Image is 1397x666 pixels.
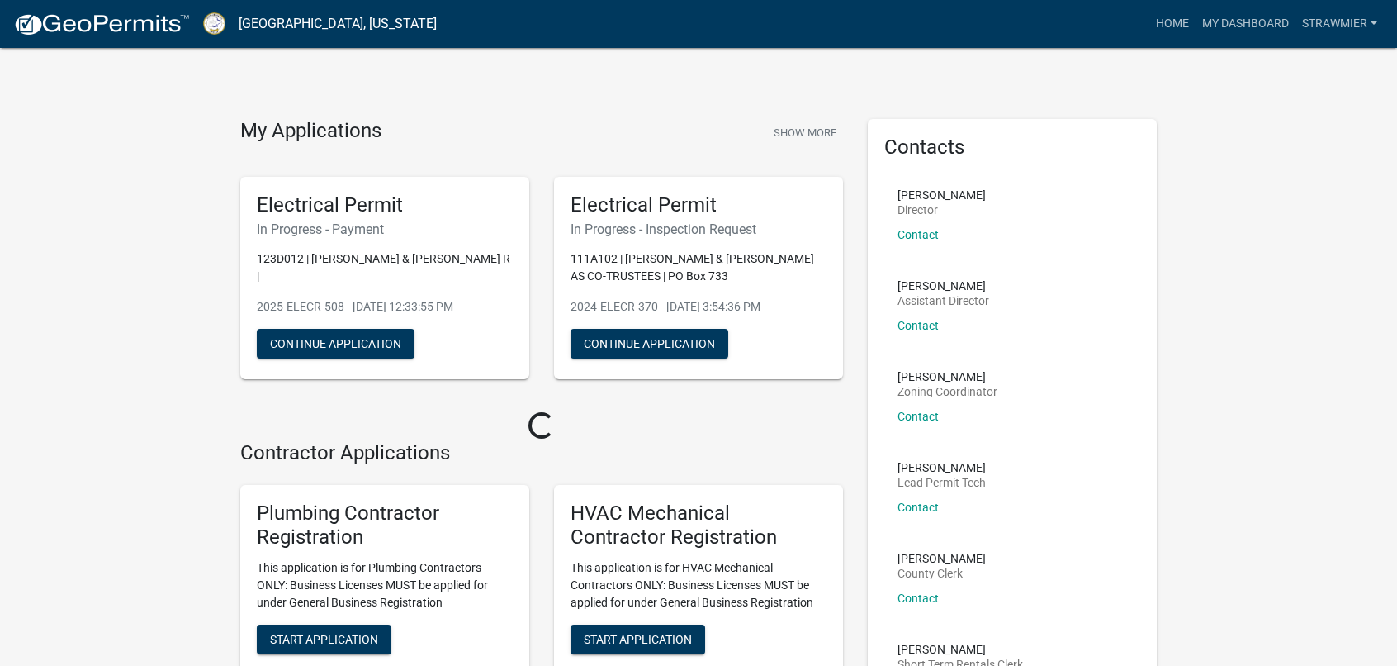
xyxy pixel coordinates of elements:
h5: Electrical Permit [571,193,826,217]
h4: My Applications [240,119,381,144]
p: Lead Permit Tech [897,477,986,488]
p: County Clerk [897,568,986,579]
p: Assistant Director [897,295,989,307]
p: This application is for Plumbing Contractors ONLY: Business Licenses MUST be applied for under Ge... [257,559,513,611]
a: Contact [897,228,939,241]
a: Strawmier [1295,8,1384,40]
p: 123D012 | [PERSON_NAME] & [PERSON_NAME] R | [257,250,513,285]
p: Zoning Coordinator [897,386,997,397]
a: Contact [897,319,939,332]
p: This application is for HVAC Mechanical Contractors ONLY: Business Licenses MUST be applied for u... [571,559,826,611]
h5: Plumbing Contractor Registration [257,502,513,549]
a: [GEOGRAPHIC_DATA], [US_STATE] [239,10,437,38]
button: Continue Application [571,329,728,359]
a: My Dashboard [1196,8,1295,40]
a: Contact [897,592,939,605]
button: Start Application [257,625,391,654]
p: 2024-ELECR-370 - [DATE] 3:54:36 PM [571,298,826,316]
a: Contact [897,501,939,514]
p: Director [897,204,986,216]
span: Start Application [584,632,692,645]
button: Start Application [571,625,705,654]
span: Start Application [270,632,378,645]
p: [PERSON_NAME] [897,462,986,473]
p: [PERSON_NAME] [897,189,986,201]
button: Continue Application [257,329,414,359]
p: [PERSON_NAME] [897,553,986,564]
p: [PERSON_NAME] [897,371,997,383]
h6: In Progress - Payment [257,221,513,237]
h5: Contacts [884,136,1140,159]
h5: HVAC Mechanical Contractor Registration [571,502,826,549]
a: Contact [897,410,939,423]
p: [PERSON_NAME] [897,280,989,292]
button: Show More [767,119,843,146]
img: Putnam County, Georgia [203,12,225,35]
h5: Electrical Permit [257,193,513,217]
a: Home [1149,8,1196,40]
p: 2025-ELECR-508 - [DATE] 12:33:55 PM [257,298,513,316]
h4: Contractor Applications [240,441,843,465]
h6: In Progress - Inspection Request [571,221,826,237]
p: [PERSON_NAME] [897,644,1023,655]
p: 111A102 | [PERSON_NAME] & [PERSON_NAME] AS CO-TRUSTEES | PO Box 733 [571,250,826,285]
